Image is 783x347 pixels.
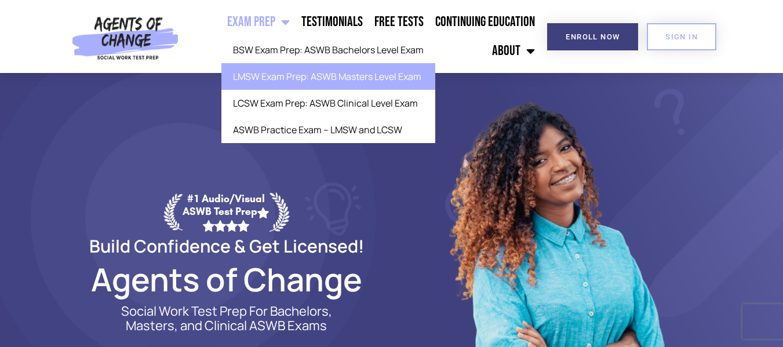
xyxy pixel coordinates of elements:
[221,116,435,143] a: ASWB Practice Exam – LMSW and LCSW
[221,36,435,143] ul: Exam Prep
[296,8,369,36] a: Testimonials
[61,238,392,254] h2: Build Confidence & Get Licensed!
[547,23,638,50] a: Enroll Now
[429,8,541,36] a: Continuing Education
[369,8,429,36] a: Free Tests
[184,8,541,65] nav: Menu
[183,192,270,231] div: #1 Audio/Visual ASWB Test Prep
[221,8,296,36] a: Exam Prep
[566,33,620,41] span: Enroll Now
[221,63,435,90] a: LMSW Exam Prep: ASWB Masters Level Exam
[647,23,716,50] a: SIGN IN
[61,266,392,293] h2: Agents of Change
[221,90,435,116] a: LCSW Exam Prep: ASWB Clinical Level Exam
[221,36,435,63] a: BSW Exam Prep: ASWB Bachelors Level Exam
[665,33,698,41] span: SIGN IN
[486,36,541,65] a: About
[108,304,345,333] p: Social Work Test Prep For Bachelors, Masters, and Clinical ASWB Exams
